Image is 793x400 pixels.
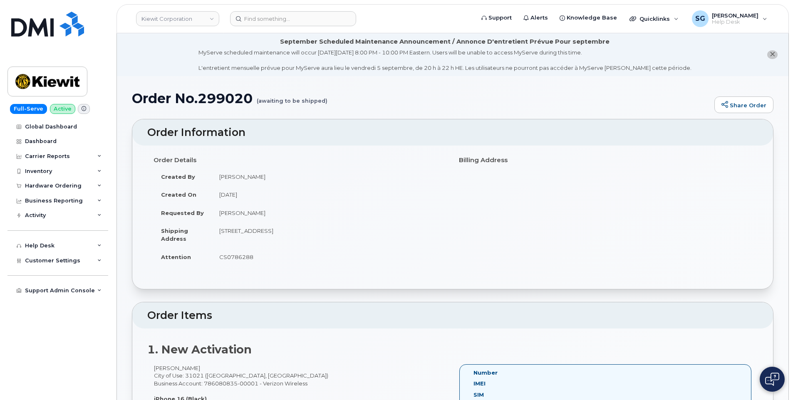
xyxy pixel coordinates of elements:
strong: 1. New Activation [147,343,252,356]
strong: Created On [161,191,196,198]
h2: Order Items [147,310,758,321]
td: [DATE] [212,185,446,204]
td: CS0786288 [212,248,446,266]
img: Open chat [765,373,779,386]
label: SIM [473,391,484,399]
h1: Order No.299020 [132,91,710,106]
h4: Billing Address [459,157,752,164]
td: [STREET_ADDRESS] [212,222,446,247]
strong: Created By [161,173,195,180]
td: [PERSON_NAME] [212,168,446,186]
strong: Requested By [161,210,204,216]
strong: Attention [161,254,191,260]
label: Number [473,369,498,377]
div: MyServe scheduled maintenance will occur [DATE][DATE] 8:00 PM - 10:00 PM Eastern. Users will be u... [198,49,691,72]
a: Share Order [714,96,773,113]
h4: Order Details [154,157,446,164]
div: September Scheduled Maintenance Announcement / Annonce D'entretient Prévue Pour septembre [280,37,610,46]
td: [PERSON_NAME] [212,204,446,222]
button: close notification [767,50,778,59]
label: IMEI [473,380,486,388]
small: (awaiting to be shipped) [257,91,327,104]
strong: Shipping Address [161,227,188,242]
h2: Order Information [147,127,758,138]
